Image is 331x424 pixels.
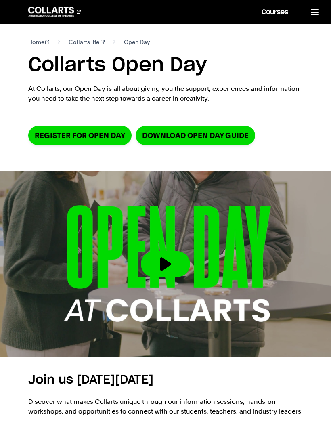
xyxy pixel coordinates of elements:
[28,7,81,17] div: Go to homepage
[136,126,255,145] a: DOWNLOAD OPEN DAY GUIDE
[28,397,303,416] p: Discover what makes Collarts unique through our information sessions, hands-on workshops, and opp...
[28,37,50,47] a: Home
[28,53,303,78] h1: Collarts Open Day
[69,37,105,47] a: Collarts life
[124,37,150,47] span: Open Day
[28,370,303,390] h3: Join us [DATE][DATE]
[28,126,132,145] a: Register for Open Day
[28,84,303,103] p: At Collarts, our Open Day is all about giving you the support, experiences and information you ne...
